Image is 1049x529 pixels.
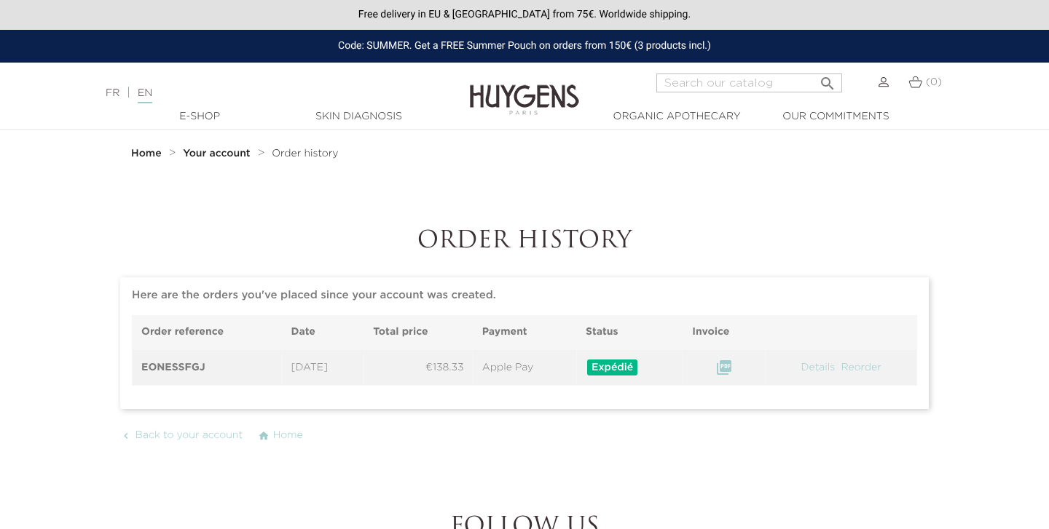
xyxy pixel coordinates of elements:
a: Reorder [840,362,883,373]
a:  Home [258,430,303,442]
h6: Here are the orders you've placed since your account was created. [132,289,917,302]
i:  [120,430,132,442]
th: Payment [473,316,576,350]
span: Expédié [587,359,637,375]
span: Home [273,431,303,441]
th: Order reference [133,316,283,350]
th: Total price [364,316,473,350]
a: Skin Diagnosis [286,109,431,124]
a: Your account [183,148,254,159]
strong: Your account [183,148,250,159]
a:  Back to your account [120,430,246,442]
a: Our commitments [763,109,908,124]
span: (0) [926,77,942,87]
a: Organic Apothecary [604,109,750,124]
a: EN [138,88,152,103]
i:  [715,359,733,376]
button:  [814,69,841,89]
div: | [98,84,426,102]
span: Order history [272,148,338,159]
th: EONESSFGJ [133,349,283,386]
td: Apple Pay [473,349,576,386]
input: Search [656,73,842,92]
a: Details [800,362,837,373]
strong: Home [131,148,162,159]
a: Order history [272,148,338,159]
h1: Order history [120,228,929,255]
th: Invoice [683,316,766,350]
th: Date [282,316,364,350]
a: Home [131,148,165,159]
img: Huygens [470,61,579,117]
td: €138.33 [364,349,473,386]
a: E-Shop [127,109,272,124]
a: FR [106,88,119,98]
i:  [819,71,836,88]
a:  [715,362,733,373]
th: Status [577,316,683,350]
i:  [258,430,270,442]
td: [DATE] [282,349,364,386]
span: Back to your account [135,431,243,441]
